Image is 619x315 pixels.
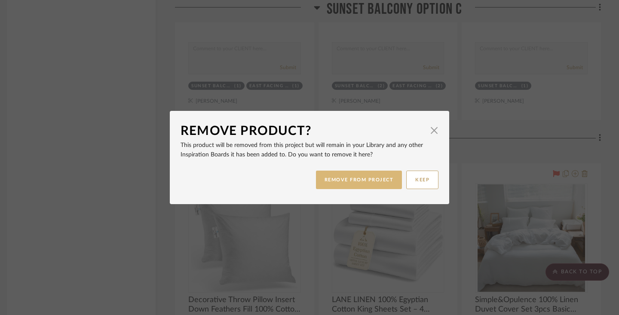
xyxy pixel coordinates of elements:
[181,122,426,141] div: Remove Product?
[181,141,438,159] p: This product will be removed from this project but will remain in your Library and any other Insp...
[316,171,402,189] button: REMOVE FROM PROJECT
[406,171,438,189] button: KEEP
[426,122,443,139] button: Close
[181,122,438,141] dialog-header: Remove Product?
